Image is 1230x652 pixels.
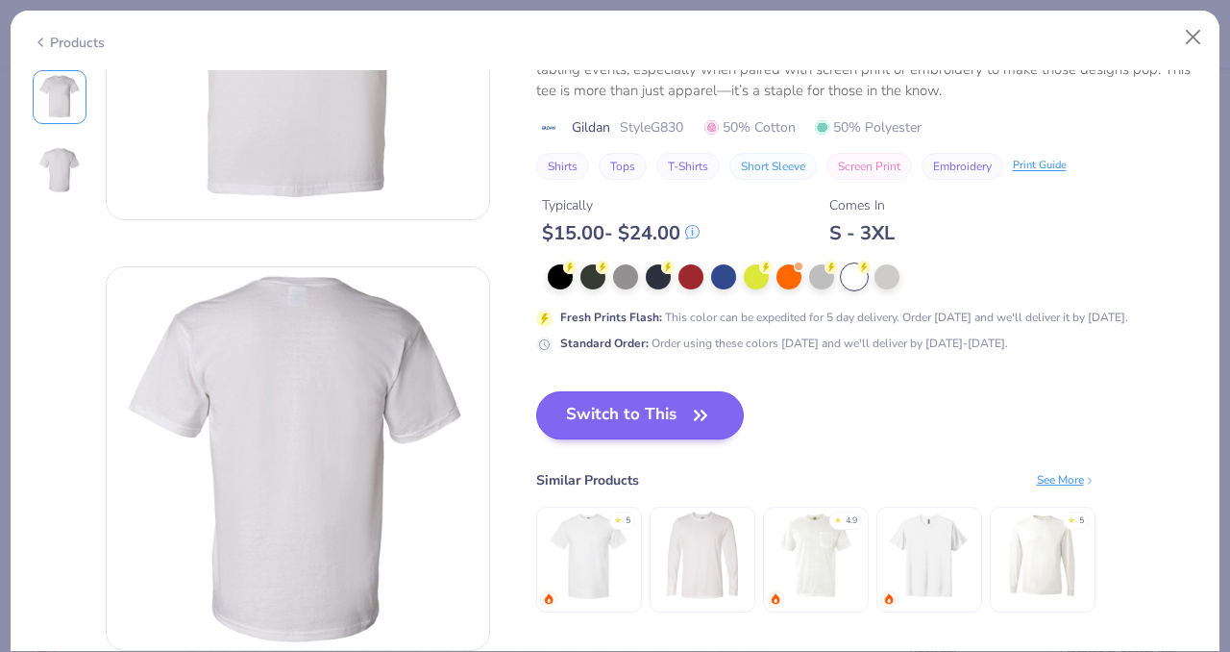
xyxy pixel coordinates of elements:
img: Front [37,74,83,120]
button: Switch to This [536,391,745,439]
strong: Standard Order : [560,336,649,351]
button: Tops [599,153,647,180]
div: 5 [626,514,630,528]
div: Products [33,33,105,53]
div: Comes In [829,195,895,215]
img: Back [37,147,83,193]
div: ★ [1068,514,1075,522]
span: Gildan [572,117,610,138]
div: Typically [542,195,700,215]
img: trending.gif [543,593,554,605]
div: Similar Products [536,470,639,490]
img: Back [107,267,489,650]
button: Shirts [536,153,589,180]
div: ★ [614,514,622,522]
span: 50% Polyester [815,117,922,138]
div: This color can be expedited for 5 day delivery. Order [DATE] and we'll deliver it by [DATE]. [560,309,1128,326]
strong: Fresh Prints Flash : [560,310,662,325]
img: Comfort Colors Adult Heavyweight RS Pocket T-Shirt [770,510,861,601]
img: trending.gif [770,593,781,605]
div: 4.9 [846,514,857,528]
button: Screen Print [826,153,912,180]
span: 50% Cotton [704,117,796,138]
button: Embroidery [922,153,1003,180]
img: trending.gif [883,593,895,605]
button: T-Shirts [656,153,720,180]
img: brand logo [536,120,562,136]
button: Short Sleeve [729,153,817,180]
div: ★ [834,514,842,522]
div: Print Guide [1013,158,1067,174]
div: Order using these colors [DATE] and we'll deliver by [DATE]-[DATE]. [560,335,1008,352]
span: Style G830 [620,117,683,138]
img: Next Level Men's Triblend Crew [883,510,974,601]
img: Jerzees Adult 5.6 Oz. Dri-Power Active Long-Sleeve T-Shirt [996,510,1088,601]
img: Gildan Adult Ultra Cotton 6 Oz. Pocket T-Shirt [543,510,634,601]
button: Close [1175,19,1212,56]
img: Gildan Adult Softstyle® 4.5 Oz. Long-Sleeve T-Shirt [656,510,748,601]
div: S - 3XL [829,221,895,245]
div: $ 15.00 - $ 24.00 [542,221,700,245]
div: See More [1037,471,1095,489]
div: 5 [1079,514,1084,528]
